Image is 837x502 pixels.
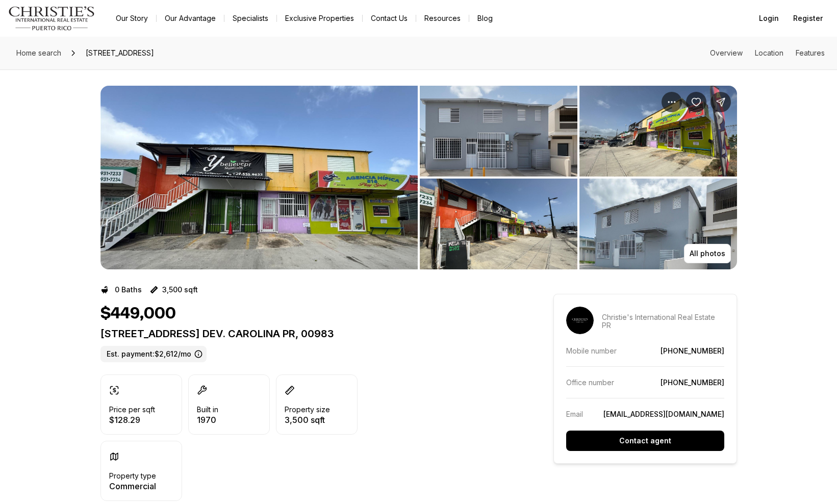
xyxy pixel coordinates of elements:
[277,11,362,26] a: Exclusive Properties
[710,49,825,57] nav: Page section menu
[566,346,617,355] p: Mobile number
[224,11,276,26] a: Specialists
[100,86,418,269] li: 1 of 8
[109,482,156,490] p: Commercial
[157,11,224,26] a: Our Advantage
[602,313,724,330] p: Christie's International Real Estate PR
[690,249,725,258] p: All photos
[603,410,724,418] a: [EMAIL_ADDRESS][DOMAIN_NAME]
[100,304,176,323] h1: $449,000
[661,346,724,355] a: [PHONE_NUMBER]
[753,8,785,29] button: Login
[686,92,706,112] button: Save Property: A13 GALICIA AVE., CASTELLANA GARDENS DEV.
[108,11,156,26] a: Our Story
[109,472,156,480] p: Property type
[100,346,207,362] label: Est. payment: $2,612/mo
[100,328,517,340] p: [STREET_ADDRESS] DEV. CAROLINA PR, 00983
[787,8,829,29] button: Register
[710,48,743,57] a: Skip to: Overview
[711,92,731,112] button: Share Property: A13 GALICIA AVE., CASTELLANA GARDENS DEV.
[162,286,198,294] p: 3,500 sqft
[363,11,416,26] button: Contact Us
[796,48,825,57] a: Skip to: Features
[109,406,155,414] p: Price per sqft
[115,286,142,294] p: 0 Baths
[197,406,218,414] p: Built in
[684,244,731,263] button: All photos
[100,86,418,269] button: View image gallery
[420,86,577,177] button: View image gallery
[619,437,671,445] p: Contact agent
[579,86,737,177] button: View image gallery
[755,48,783,57] a: Skip to: Location
[662,92,682,112] button: Property options
[100,86,737,269] div: Listing Photos
[8,6,95,31] img: logo
[16,48,61,57] span: Home search
[82,45,158,61] span: [STREET_ADDRESS]
[566,431,724,451] button: Contact agent
[416,11,469,26] a: Resources
[420,86,737,269] li: 2 of 8
[285,406,330,414] p: Property size
[566,410,583,418] p: Email
[420,179,577,269] button: View image gallery
[661,378,724,387] a: [PHONE_NUMBER]
[469,11,501,26] a: Blog
[109,416,155,424] p: $128.29
[12,45,65,61] a: Home search
[793,14,823,22] span: Register
[579,179,737,269] button: View image gallery
[197,416,218,424] p: 1970
[566,378,614,387] p: Office number
[759,14,779,22] span: Login
[285,416,330,424] p: 3,500 sqft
